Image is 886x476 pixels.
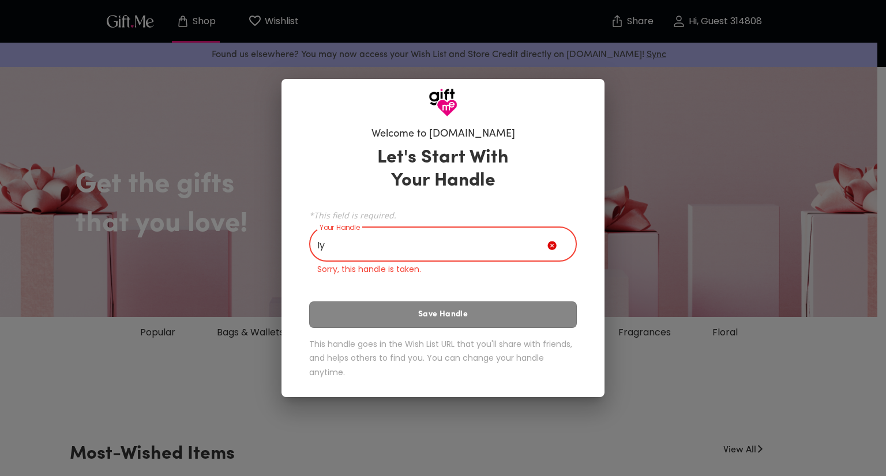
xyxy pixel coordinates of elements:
h6: This handle goes in the Wish List URL that you'll share with friends, and helps others to find yo... [309,337,577,380]
span: *This field is required. [309,210,577,221]
input: Your Handle [309,229,547,262]
h3: Let's Start With Your Handle [363,146,523,192]
img: GiftMe Logo [429,88,457,117]
h6: Welcome to [DOMAIN_NAME] [371,127,515,141]
p: Sorry, this handle is taken. [317,263,569,275]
